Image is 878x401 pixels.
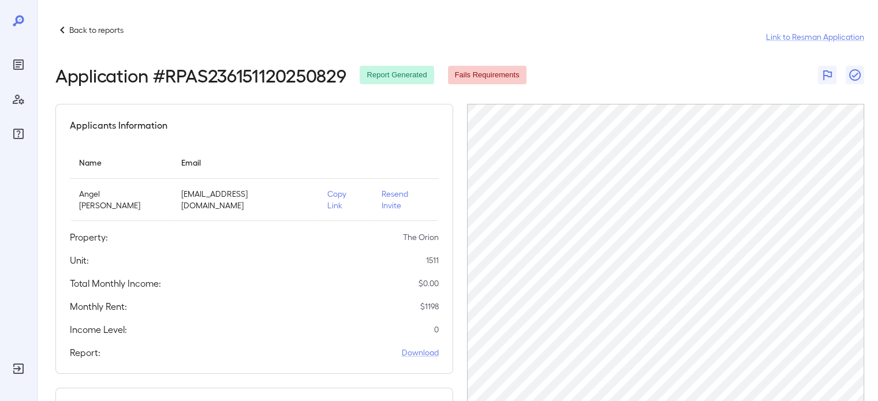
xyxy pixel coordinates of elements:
th: Email [172,146,319,179]
a: Download [402,347,439,358]
p: $ 0.00 [419,278,439,289]
div: Log Out [9,359,28,378]
p: Angel [PERSON_NAME] [79,188,163,211]
p: 0 [434,324,439,335]
p: Resend Invite [382,188,429,211]
th: Name [70,146,172,179]
button: Close Report [846,66,864,84]
h5: Applicants Information [70,118,167,132]
div: Reports [9,55,28,74]
h5: Property: [70,230,108,244]
h5: Unit: [70,253,89,267]
a: Link to Resman Application [766,31,864,43]
div: Manage Users [9,90,28,108]
h2: Application # RPAS236151120250829 [55,65,346,85]
h5: Income Level: [70,323,127,336]
span: Fails Requirements [448,70,526,81]
div: FAQ [9,125,28,143]
h5: Report: [70,346,100,359]
p: 1511 [426,254,439,266]
h5: Total Monthly Income: [70,276,161,290]
p: The Orion [403,231,439,243]
span: Report Generated [360,70,434,81]
h5: Monthly Rent: [70,299,127,313]
p: Back to reports [69,24,124,36]
p: $ 1198 [420,301,439,312]
p: [EMAIL_ADDRESS][DOMAIN_NAME] [181,188,309,211]
button: Flag Report [818,66,836,84]
table: simple table [70,146,439,221]
p: Copy Link [327,188,363,211]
